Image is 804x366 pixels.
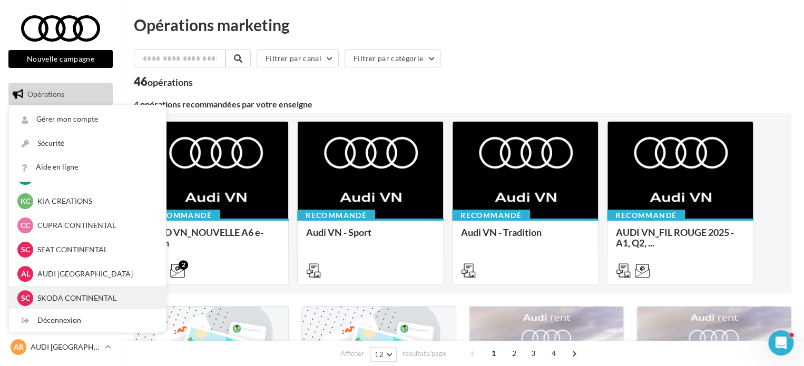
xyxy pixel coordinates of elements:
span: CC [21,220,30,231]
p: AUDI [GEOGRAPHIC_DATA] [37,269,153,279]
button: Filtrer par canal [257,50,339,67]
span: 3 [525,345,542,362]
a: Aide en ligne [9,155,166,179]
a: Opérations [6,83,115,105]
span: 4 [545,345,562,362]
div: Recommandé [452,210,530,221]
a: Campagnes [6,163,115,185]
button: Nouvelle campagne [8,50,113,68]
span: AUDI VN_FIL ROUGE 2025 - A1, Q2, ... [616,226,734,249]
span: 12 [375,350,384,359]
span: AL [21,269,30,279]
div: 2 [179,260,188,270]
a: PLV et print personnalisable [6,215,115,246]
a: Visibilité en ligne [6,136,115,159]
div: Recommandé [297,210,375,221]
p: CUPRA CONTINENTAL [37,220,153,231]
a: Gérer mon compte [9,107,166,131]
iframe: Intercom live chat [768,330,793,355]
span: Opérations [27,90,64,98]
span: AR [14,342,24,352]
div: Recommandé [142,210,220,221]
button: 12 [370,347,397,362]
p: AUDI [GEOGRAPHIC_DATA] [31,342,101,352]
a: Boîte de réception99+ [6,110,115,132]
span: Afficher [340,349,364,359]
span: 2 [506,345,523,362]
div: Recommandé [607,210,685,221]
a: AR AUDI [GEOGRAPHIC_DATA] [8,337,113,357]
span: SC [21,293,30,303]
div: 46 [134,76,193,87]
div: Déconnexion [9,309,166,332]
span: 1 [485,345,502,362]
span: Audi VN - Tradition [461,226,542,238]
span: résultats/page [403,349,446,359]
p: SEAT CONTINENTAL [37,244,153,255]
div: Opérations marketing [134,17,791,33]
p: SKODA CONTINENTAL [37,293,153,303]
span: KC [21,196,31,206]
div: opérations [148,77,193,87]
span: Audi VN - Sport [306,226,371,238]
span: SC [21,244,30,255]
span: AUD VN_NOUVELLE A6 e-tron [151,226,263,249]
a: Médiathèque [6,189,115,211]
p: KIA CREATIONS [37,196,153,206]
div: 4 opérations recommandées par votre enseigne [134,100,791,108]
a: Sécurité [9,132,166,155]
button: Filtrer par catégorie [345,50,440,67]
